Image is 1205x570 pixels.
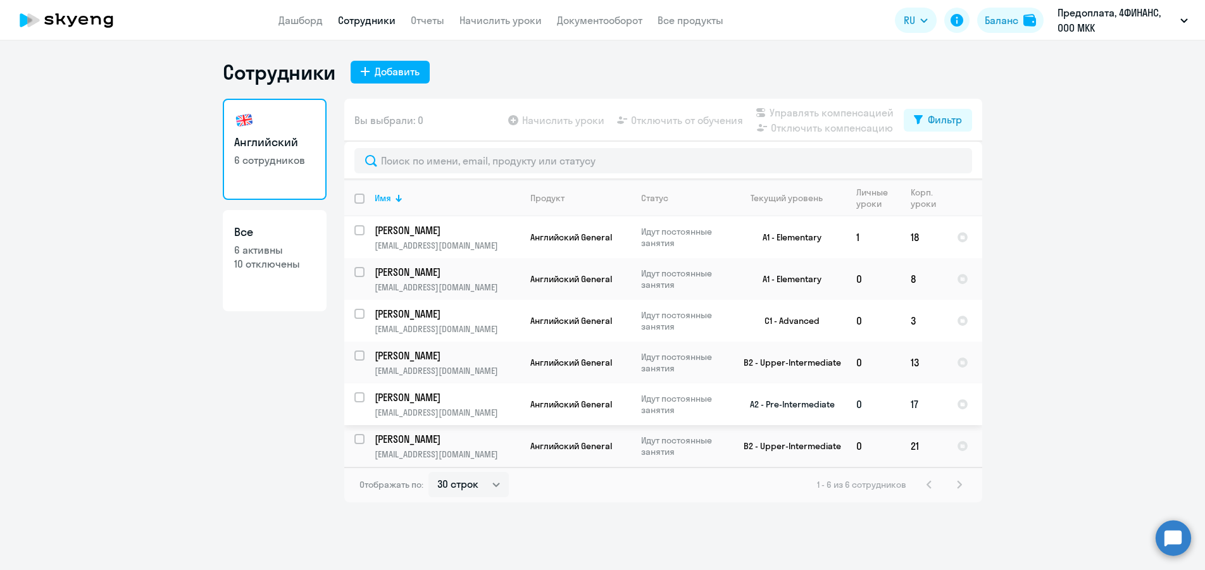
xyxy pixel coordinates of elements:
[728,300,846,342] td: C1 - Advanced
[375,407,520,418] p: [EMAIL_ADDRESS][DOMAIN_NAME]
[375,64,420,79] div: Добавить
[375,307,518,321] p: [PERSON_NAME]
[846,383,901,425] td: 0
[901,342,947,383] td: 13
[375,390,520,404] a: [PERSON_NAME]
[530,192,630,204] div: Продукт
[338,14,396,27] a: Сотрудники
[928,112,962,127] div: Фильтр
[530,273,612,285] span: Английский General
[846,425,901,467] td: 0
[375,432,520,446] a: [PERSON_NAME]
[359,479,423,490] span: Отображать по:
[728,383,846,425] td: A2 - Pre-Intermediate
[234,110,254,130] img: english
[728,216,846,258] td: A1 - Elementary
[728,258,846,300] td: A1 - Elementary
[658,14,723,27] a: Все продукты
[354,113,423,128] span: Вы выбрали: 0
[351,61,430,84] button: Добавить
[901,216,947,258] td: 18
[641,226,728,249] p: Идут постоянные занятия
[901,258,947,300] td: 8
[375,192,391,204] div: Имя
[375,223,518,237] p: [PERSON_NAME]
[223,99,327,200] a: Английский6 сотрудников
[375,265,520,279] a: [PERSON_NAME]
[751,192,823,204] div: Текущий уровень
[375,390,518,404] p: [PERSON_NAME]
[641,351,728,374] p: Идут постоянные занятия
[856,187,889,209] div: Личные уроки
[375,365,520,376] p: [EMAIL_ADDRESS][DOMAIN_NAME]
[901,383,947,425] td: 17
[375,323,520,335] p: [EMAIL_ADDRESS][DOMAIN_NAME]
[846,300,901,342] td: 0
[375,449,520,460] p: [EMAIL_ADDRESS][DOMAIN_NAME]
[846,216,901,258] td: 1
[1051,5,1194,35] button: Предоплата, 4ФИНАНС, ООО МКК
[846,342,901,383] td: 0
[223,210,327,311] a: Все6 активны10 отключены
[234,153,315,167] p: 6 сотрудников
[904,13,915,28] span: RU
[1058,5,1175,35] p: Предоплата, 4ФИНАНС, ООО МКК
[641,435,728,457] p: Идут постоянные занятия
[530,440,612,452] span: Английский General
[375,223,520,237] a: [PERSON_NAME]
[641,192,728,204] div: Статус
[375,307,520,321] a: [PERSON_NAME]
[234,243,315,257] p: 6 активны
[641,192,668,204] div: Статус
[234,257,315,271] p: 10 отключены
[641,309,728,332] p: Идут постоянные занятия
[375,282,520,293] p: [EMAIL_ADDRESS][DOMAIN_NAME]
[911,187,946,209] div: Корп. уроки
[739,192,846,204] div: Текущий уровень
[641,393,728,416] p: Идут постоянные занятия
[234,134,315,151] h3: Английский
[354,148,972,173] input: Поиск по имени, email, продукту или статусу
[278,14,323,27] a: Дашборд
[817,479,906,490] span: 1 - 6 из 6 сотрудников
[223,59,335,85] h1: Сотрудники
[530,399,612,410] span: Английский General
[375,349,520,362] a: [PERSON_NAME]
[1023,14,1036,27] img: balance
[641,268,728,290] p: Идут постоянные занятия
[375,240,520,251] p: [EMAIL_ADDRESS][DOMAIN_NAME]
[977,8,1044,33] button: Балансbalance
[856,187,900,209] div: Личные уроки
[411,14,444,27] a: Отчеты
[375,432,518,446] p: [PERSON_NAME]
[985,13,1018,28] div: Баланс
[901,425,947,467] td: 21
[728,342,846,383] td: B2 - Upper-Intermediate
[459,14,542,27] a: Начислить уроки
[557,14,642,27] a: Документооборот
[904,109,972,132] button: Фильтр
[895,8,937,33] button: RU
[234,224,315,240] h3: Все
[530,232,612,243] span: Английский General
[911,187,936,209] div: Корп. уроки
[728,425,846,467] td: B2 - Upper-Intermediate
[375,265,518,279] p: [PERSON_NAME]
[530,357,612,368] span: Английский General
[375,192,520,204] div: Имя
[530,315,612,326] span: Английский General
[375,349,518,362] p: [PERSON_NAME]
[901,300,947,342] td: 3
[530,192,565,204] div: Продукт
[846,258,901,300] td: 0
